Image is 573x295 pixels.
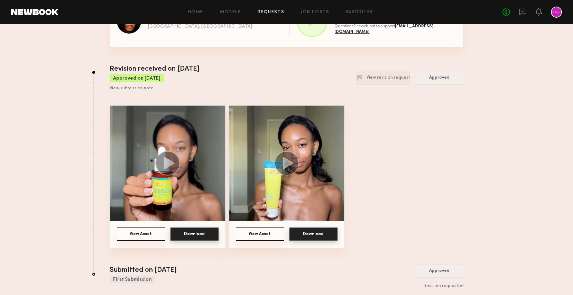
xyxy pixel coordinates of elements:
img: Asset [229,106,344,221]
button: View Asset [236,227,284,241]
div: Approved on [DATE] [110,74,164,82]
button: View Asset [117,227,165,241]
img: Asset [110,106,225,221]
a: Home [188,10,203,15]
a: Favorites [346,10,373,15]
button: Download [289,227,338,241]
a: Requests [258,10,284,15]
button: Approved [415,264,464,278]
div: First Submission [110,276,155,283]
div: Revision received on [DATE] [110,64,200,74]
div: [GEOGRAPHIC_DATA], [GEOGRAPHIC_DATA] [148,24,252,29]
span: [EMAIL_ADDRESS][DOMAIN_NAME] [334,24,434,34]
a: Models [220,10,241,15]
a: Job Posts [301,10,330,15]
div: Revision requested [415,284,464,289]
div: Nice! All content deliverables have been approved. Questions? reach out to support . [334,18,456,35]
button: View revision request [356,71,410,85]
div: Submitted on [DATE] [110,265,177,276]
button: Download [170,227,219,241]
div: View submission note [110,86,200,91]
button: Approved [415,71,464,85]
